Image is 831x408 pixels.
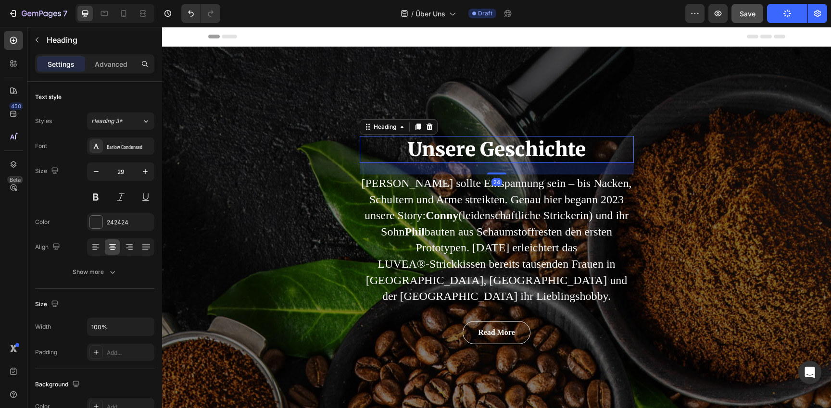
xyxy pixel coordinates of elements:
div: Align [35,241,62,254]
button: Show more [35,263,154,281]
div: Heading [210,96,236,104]
div: Barlow Condensed [107,142,152,151]
div: Beta [7,176,23,184]
div: Read More [316,300,353,311]
div: Text style [35,93,62,101]
h2: Unsere Geschichte [198,109,472,136]
strong: Conny [264,182,296,195]
div: 450 [9,102,23,110]
div: Undo/Redo [181,4,220,23]
span: Save [740,10,755,18]
p: Heading [47,34,151,46]
div: Width [35,322,51,331]
iframe: Design area [162,27,831,408]
div: Padding [35,348,57,357]
span: Heading 3* [91,117,123,125]
span: Draft [478,9,492,18]
strong: Phil [242,198,262,211]
div: 242424 [107,218,152,227]
div: Styles [35,117,52,125]
span: / [411,9,414,19]
div: Add... [107,348,152,357]
button: Save [731,4,763,23]
div: Background [35,378,82,391]
div: Size [35,298,61,311]
p: 7 [63,8,67,19]
div: Size [35,165,61,178]
a: Read More [301,294,368,317]
p: Advanced [95,59,127,69]
button: 7 [4,4,72,23]
div: Color [35,218,50,226]
p: Settings [48,59,75,69]
div: Font [35,142,47,150]
span: Über Uns [415,9,445,19]
p: [PERSON_NAME] sollte Entspannung sein – bis Nacken, Schultern und Arme streikten. Genau hier bega... [199,148,471,278]
div: Show more [73,267,117,277]
div: 24 [329,151,340,159]
button: Heading 3* [87,112,154,130]
input: Auto [88,318,154,335]
div: Open Intercom Messenger [798,361,821,384]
